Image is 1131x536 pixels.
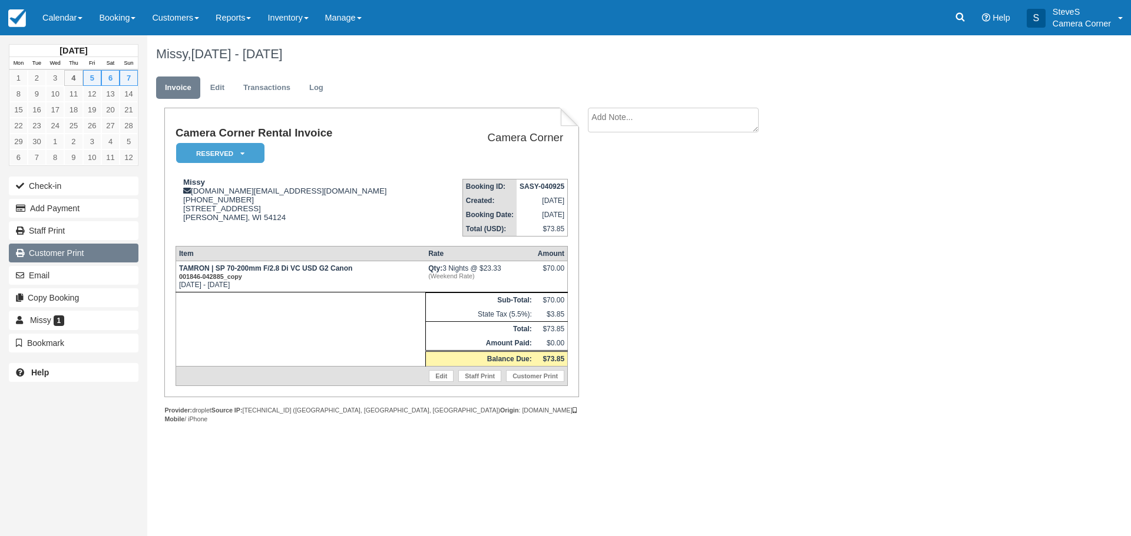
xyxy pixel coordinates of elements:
a: Transactions [234,76,299,99]
strong: Origin [500,407,518,414]
button: Add Payment [9,199,138,218]
strong: Missy [183,178,205,187]
th: Booking Date: [462,208,517,222]
a: 28 [120,118,138,134]
a: 6 [9,149,28,165]
a: 17 [46,102,64,118]
a: 2 [28,70,46,86]
a: 9 [28,86,46,102]
a: 10 [46,86,64,102]
th: Mon [9,57,28,70]
a: 15 [9,102,28,118]
a: 4 [101,134,120,149]
a: 7 [28,149,46,165]
a: 26 [83,118,101,134]
td: [DATE] [517,208,568,222]
span: 1 [54,315,65,326]
strong: SASY-040925 [520,182,564,191]
a: 1 [9,70,28,86]
td: State Tax (5.5%): [425,307,535,322]
a: 29 [9,134,28,149]
td: $3.85 [535,307,568,322]
th: Thu [64,57,82,70]
h1: Missy, [156,47,987,61]
a: 19 [83,102,101,118]
a: 22 [9,118,28,134]
strong: [DATE] [59,46,87,55]
th: Total: [425,322,535,337]
h2: Camera Corner [442,132,563,144]
p: SteveS [1053,6,1111,18]
th: Amount Paid: [425,336,535,351]
strong: Mobile [164,407,576,422]
a: Help [9,363,138,382]
td: 3 Nights @ $23.33 [425,261,535,292]
i: Help [982,14,990,22]
a: 25 [64,118,82,134]
a: 24 [46,118,64,134]
th: Item [176,247,425,261]
a: 3 [46,70,64,86]
th: Rate [425,247,535,261]
a: 6 [101,70,120,86]
th: Sat [101,57,120,70]
strong: Provider: [164,407,192,414]
strong: $73.85 [543,355,564,363]
strong: TAMRON | SP 70-200mm F/2.8 Di VC USD G2 Canon [179,264,352,281]
a: 30 [28,134,46,149]
a: 20 [101,102,120,118]
a: Customer Print [9,244,138,262]
span: Help [993,13,1010,22]
div: droplet [TECHNICAL_ID] ([GEOGRAPHIC_DATA], [GEOGRAPHIC_DATA], [GEOGRAPHIC_DATA]) : [DOMAIN_NAME] ... [164,406,578,424]
a: 27 [101,118,120,134]
a: 7 [120,70,138,86]
a: 23 [28,118,46,134]
small: 001846-042885_copy [179,273,242,280]
th: Booking ID: [462,179,517,194]
button: Check-in [9,177,138,195]
a: 16 [28,102,46,118]
img: checkfront-main-nav-mini-logo.png [8,9,26,27]
a: 11 [64,86,82,102]
a: Invoice [156,76,200,99]
a: Staff Print [458,370,501,382]
a: 10 [83,149,101,165]
div: $70.00 [538,264,564,282]
strong: Qty [428,264,442,272]
a: Edit [429,370,454,382]
span: [DATE] - [DATE] [191,46,283,61]
td: [DATE] [517,194,568,208]
strong: Source IP: [211,407,243,414]
th: Created: [462,194,517,208]
th: Sun [120,57,138,70]
a: 1 [46,134,64,149]
a: 14 [120,86,138,102]
th: Total (USD): [462,222,517,237]
td: $73.85 [535,322,568,337]
a: Log [300,76,332,99]
a: 9 [64,149,82,165]
th: Wed [46,57,64,70]
h1: Camera Corner Rental Invoice [176,127,437,139]
th: Sub-Total: [425,293,535,308]
a: Customer Print [506,370,564,382]
th: Tue [28,57,46,70]
a: 4 [64,70,82,86]
em: Reserved [176,143,264,164]
td: $73.85 [517,222,568,237]
a: Reserved [176,142,260,164]
th: Balance Due: [425,351,535,367]
p: Camera Corner [1053,18,1111,29]
a: 12 [120,149,138,165]
td: $70.00 [535,293,568,308]
a: 8 [46,149,64,165]
a: Missy 1 [9,311,138,329]
a: Edit [201,76,233,99]
a: 18 [64,102,82,118]
a: 21 [120,102,138,118]
div: S [1027,9,1046,28]
button: Bookmark [9,334,138,352]
a: 5 [83,70,101,86]
td: $0.00 [535,336,568,351]
button: Copy Booking [9,288,138,307]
